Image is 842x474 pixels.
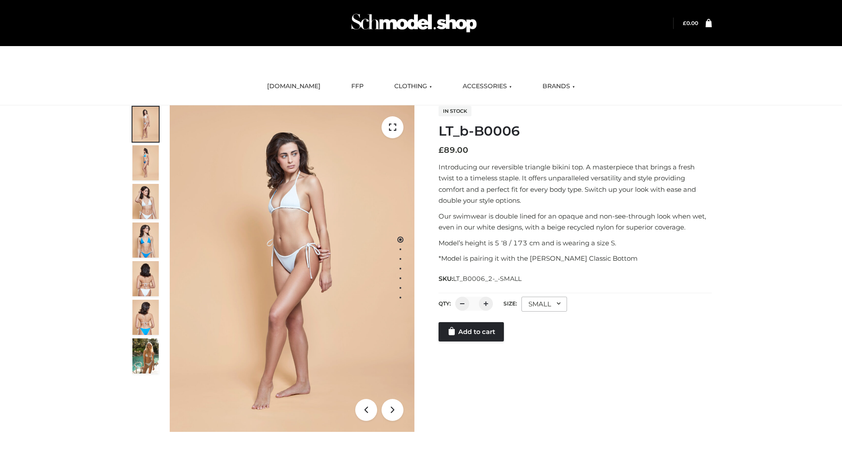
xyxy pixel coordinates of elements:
img: ArielClassicBikiniTop_CloudNine_AzureSky_OW114ECO_4-scaled.jpg [132,223,159,258]
img: Arieltop_CloudNine_AzureSky2.jpg [132,338,159,373]
img: ArielClassicBikiniTop_CloudNine_AzureSky_OW114ECO_1 [170,105,414,432]
a: £0.00 [683,20,698,26]
a: [DOMAIN_NAME] [260,77,327,96]
a: ACCESSORIES [456,77,518,96]
span: £ [683,20,686,26]
bdi: 89.00 [439,145,468,155]
p: Our swimwear is double lined for an opaque and non-see-through look when wet, even in our white d... [439,211,712,233]
label: QTY: [439,300,451,307]
a: FFP [345,77,370,96]
h1: LT_b-B0006 [439,123,712,139]
p: Model’s height is 5 ‘8 / 173 cm and is wearing a size S. [439,237,712,249]
p: Introducing our reversible triangle bikini top. A masterpiece that brings a fresh twist to a time... [439,162,712,206]
span: LT_B0006_2-_-SMALL [453,275,521,283]
img: ArielClassicBikiniTop_CloudNine_AzureSky_OW114ECO_1-scaled.jpg [132,107,159,142]
span: SKU: [439,273,522,284]
img: Schmodel Admin 964 [348,6,480,40]
img: ArielClassicBikiniTop_CloudNine_AzureSky_OW114ECO_3-scaled.jpg [132,184,159,219]
p: *Model is pairing it with the [PERSON_NAME] Classic Bottom [439,253,712,264]
a: CLOTHING [388,77,439,96]
bdi: 0.00 [683,20,698,26]
img: ArielClassicBikiniTop_CloudNine_AzureSky_OW114ECO_7-scaled.jpg [132,261,159,296]
a: Add to cart [439,322,504,341]
img: ArielClassicBikiniTop_CloudNine_AzureSky_OW114ECO_2-scaled.jpg [132,145,159,180]
span: £ [439,145,444,155]
span: In stock [439,106,471,116]
label: Size: [503,300,517,307]
img: ArielClassicBikiniTop_CloudNine_AzureSky_OW114ECO_8-scaled.jpg [132,300,159,335]
div: SMALL [521,297,567,312]
a: BRANDS [536,77,582,96]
